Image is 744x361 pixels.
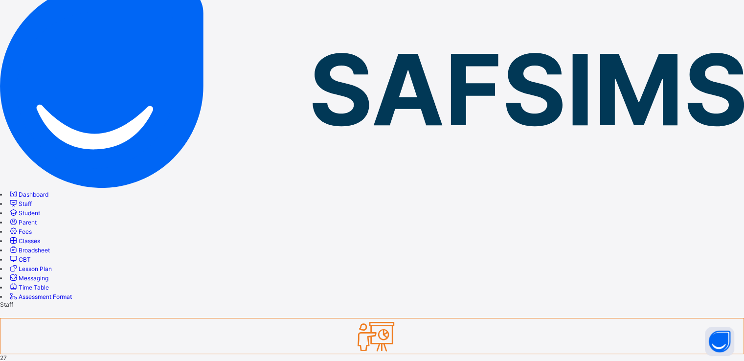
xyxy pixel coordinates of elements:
[8,247,50,254] a: Broadsheet
[8,265,52,272] a: Lesson Plan
[19,274,48,282] span: Messaging
[19,256,31,263] span: CBT
[19,284,49,291] span: Time Table
[8,191,48,198] a: Dashboard
[19,293,72,300] span: Assessment Format
[8,256,31,263] a: CBT
[19,237,40,245] span: Classes
[8,284,49,291] a: Time Table
[8,228,32,235] a: Fees
[19,228,32,235] span: Fees
[705,327,734,356] button: Open asap
[19,265,52,272] span: Lesson Plan
[19,219,37,226] span: Parent
[8,274,48,282] a: Messaging
[8,219,37,226] a: Parent
[8,293,72,300] a: Assessment Format
[19,209,40,217] span: Student
[19,191,48,198] span: Dashboard
[19,200,32,207] span: Staff
[19,247,50,254] span: Broadsheet
[8,200,32,207] a: Staff
[8,209,40,217] a: Student
[8,237,40,245] a: Classes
